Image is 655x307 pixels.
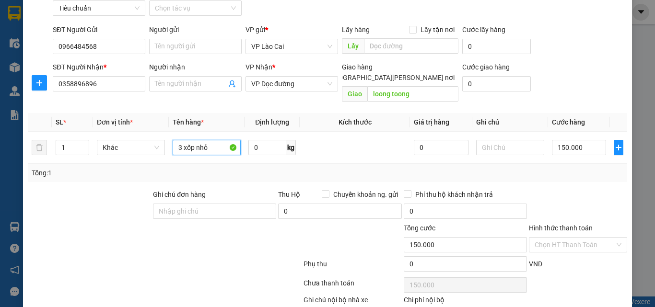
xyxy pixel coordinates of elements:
strong: 0888 827 827 - 0848 827 827 [20,45,96,62]
span: Tiêu chuẩn [58,1,140,15]
span: Lấy hàng [342,26,370,34]
input: 0 [414,140,468,155]
button: plus [614,140,623,155]
span: Lấy tận nơi [417,24,458,35]
div: Người nhận [149,62,242,72]
span: Phí thu hộ khách nhận trả [411,189,497,200]
input: Cước giao hàng [462,76,531,91]
div: Người gửi [149,24,242,35]
strong: Công ty TNHH Phúc Xuyên [10,5,90,25]
input: Ghi Chú [476,140,544,155]
span: Gửi hàng [GEOGRAPHIC_DATA]: Hotline: [4,28,96,62]
span: user-add [228,80,236,88]
span: Lấy [342,38,364,54]
label: Cước giao hàng [462,63,510,71]
span: Kích thước [339,118,372,126]
div: Chưa thanh toán [303,278,403,295]
span: Gửi hàng Hạ Long: Hotline: [9,64,92,90]
div: SĐT Người Gửi [53,24,145,35]
input: Ghi chú đơn hàng [153,204,276,219]
span: Tên hàng [173,118,204,126]
label: Cước lấy hàng [462,26,505,34]
span: Tổng cước [404,224,435,232]
th: Ghi chú [472,113,548,132]
span: SL [56,118,63,126]
span: VP Lào Cai [251,39,332,54]
span: Đơn vị tính [97,118,133,126]
div: VP gửi [246,24,338,35]
div: Phụ thu [303,259,403,275]
span: kg [286,140,296,155]
div: Tổng: 1 [32,168,254,178]
span: plus [32,79,47,87]
span: VP Nhận [246,63,272,71]
input: Cước lấy hàng [462,39,531,54]
span: Cước hàng [552,118,585,126]
input: Dọc đường [367,86,458,102]
span: Thu Hộ [278,191,300,198]
span: Chuyển khoản ng. gửi [329,189,402,200]
input: Dọc đường [364,38,458,54]
button: plus [32,75,47,91]
span: [GEOGRAPHIC_DATA][PERSON_NAME] nơi [324,72,458,83]
div: SĐT Người Nhận [53,62,145,72]
span: Giá trị hàng [414,118,449,126]
span: Giao hàng [342,63,373,71]
label: Ghi chú đơn hàng [153,191,206,198]
span: VP Dọc đường [251,77,332,91]
span: VND [529,260,542,268]
label: Hình thức thanh toán [529,224,593,232]
span: Khác [103,140,159,155]
span: Định lượng [255,118,289,126]
span: Giao [342,86,367,102]
input: VD: Bàn, Ghế [173,140,241,155]
strong: 024 3236 3236 - [5,36,96,53]
button: delete [32,140,47,155]
span: plus [614,144,623,151]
